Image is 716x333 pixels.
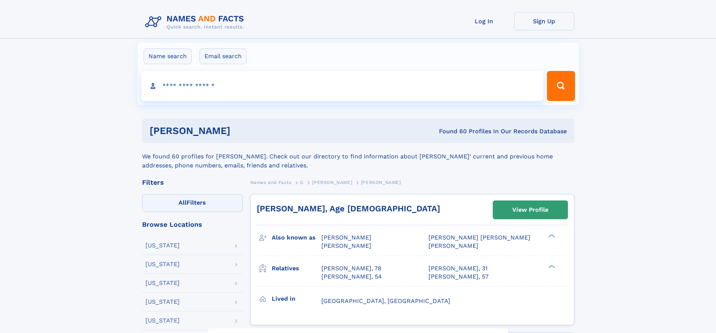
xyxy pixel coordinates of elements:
span: [PERSON_NAME] [428,242,478,249]
a: G [300,178,304,187]
div: We found 60 profiles for [PERSON_NAME]. Check out our directory to find information about [PERSON... [142,143,574,170]
div: View Profile [512,201,548,218]
a: View Profile [493,201,568,219]
a: [PERSON_NAME], 54 [321,273,382,281]
span: G [300,180,304,185]
label: Email search [200,48,247,64]
h3: Lived in [272,292,321,305]
span: [PERSON_NAME] [321,234,371,241]
h3: Relatives [272,262,321,275]
div: ❯ [546,234,556,238]
span: [PERSON_NAME] [361,180,401,185]
input: search input [141,71,544,101]
a: Sign Up [514,12,574,30]
div: [US_STATE] [145,280,180,286]
div: [US_STATE] [145,318,180,324]
span: [GEOGRAPHIC_DATA], [GEOGRAPHIC_DATA] [321,297,450,304]
a: [PERSON_NAME], 31 [428,264,487,273]
h1: [PERSON_NAME] [150,126,335,136]
span: [PERSON_NAME] [PERSON_NAME] [428,234,530,241]
div: [US_STATE] [145,299,180,305]
div: Browse Locations [142,221,243,228]
label: Filters [142,194,243,212]
div: ❯ [546,264,556,269]
span: [PERSON_NAME] [312,180,352,185]
a: [PERSON_NAME] [312,178,352,187]
img: Logo Names and Facts [142,12,250,32]
div: [US_STATE] [145,243,180,249]
a: Log In [454,12,514,30]
span: [PERSON_NAME] [321,242,371,249]
div: Found 60 Profiles In Our Records Database [335,127,567,136]
a: Names and Facts [250,178,292,187]
a: [PERSON_NAME], Age [DEMOGRAPHIC_DATA] [257,204,440,213]
div: [US_STATE] [145,261,180,267]
a: [PERSON_NAME], 57 [428,273,489,281]
span: All [179,199,186,206]
label: Name search [144,48,192,64]
div: Filters [142,179,243,186]
a: [PERSON_NAME], 78 [321,264,381,273]
button: Search Button [547,71,575,101]
h3: Also known as [272,231,321,244]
